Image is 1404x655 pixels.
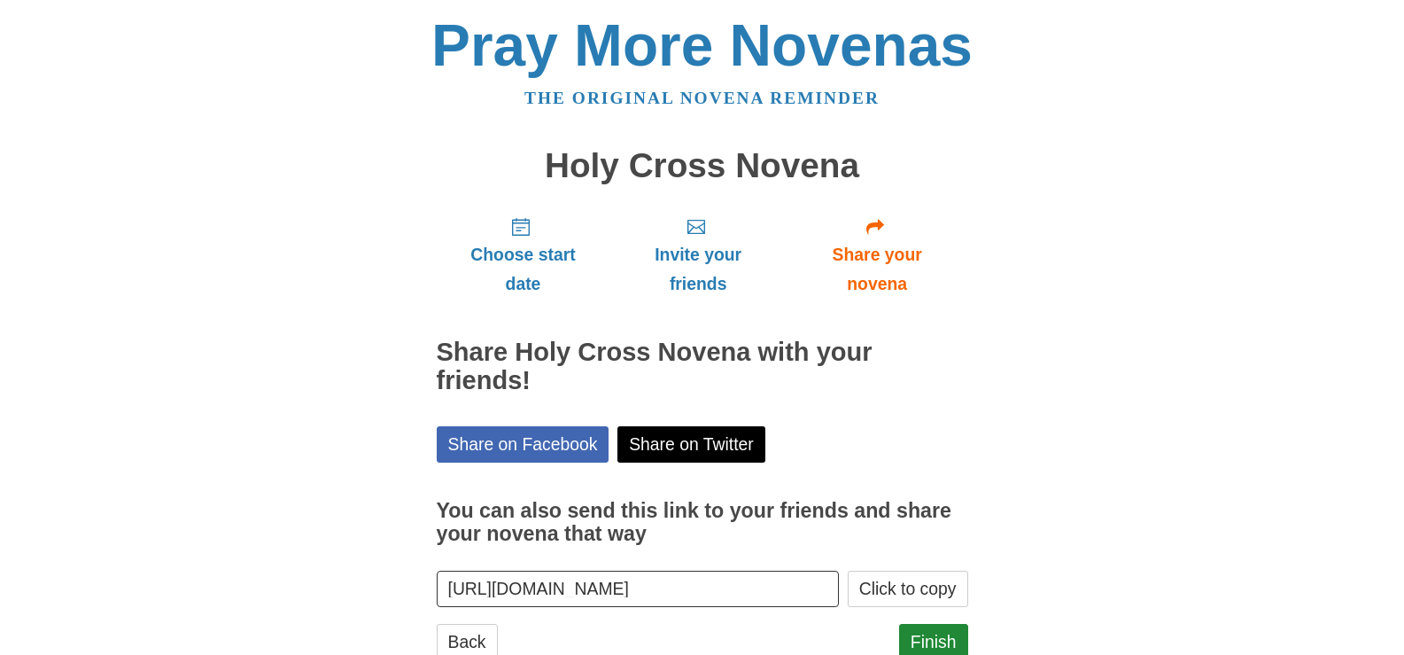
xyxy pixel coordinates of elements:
[609,202,786,308] a: Invite your friends
[437,500,968,545] h3: You can also send this link to your friends and share your novena that way
[431,12,973,78] a: Pray More Novenas
[804,240,950,299] span: Share your novena
[524,89,880,107] a: The original novena reminder
[437,202,610,308] a: Choose start date
[437,339,968,395] h2: Share Holy Cross Novena with your friends!
[787,202,968,308] a: Share your novena
[437,426,609,463] a: Share on Facebook
[617,426,765,463] a: Share on Twitter
[848,571,968,607] button: Click to copy
[437,147,968,185] h1: Holy Cross Novena
[454,240,593,299] span: Choose start date
[627,240,768,299] span: Invite your friends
